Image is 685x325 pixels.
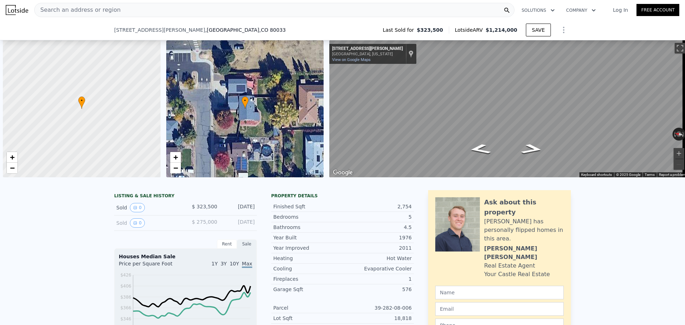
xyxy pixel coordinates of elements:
div: Houses Median Sale [119,253,252,260]
span: $323,500 [417,26,443,34]
div: Property details [271,193,414,199]
div: LISTING & SALE HISTORY [114,193,257,200]
div: [PERSON_NAME] [PERSON_NAME] [484,244,564,261]
div: Rent [217,239,237,249]
a: Open this area in Google Maps (opens a new window) [331,168,355,177]
span: + [173,153,178,162]
div: Garage Sqft [273,286,342,293]
button: Zoom out [674,159,684,170]
path: Go Northwest, W 33rd Ave [460,141,500,157]
div: 39-282-08-006 [342,304,412,311]
img: Google [331,168,355,177]
div: Fireplaces [273,275,342,283]
button: Rotate counterclockwise [673,128,676,141]
div: • [242,96,249,109]
div: Hot Water [342,255,412,262]
a: Zoom in [170,152,181,163]
span: • [242,97,249,104]
a: Zoom out [7,163,17,173]
span: $ 323,500 [192,204,217,209]
span: Last Sold for [383,26,417,34]
span: 1Y [212,261,218,266]
div: 576 [342,286,412,293]
button: View historical data [130,218,145,228]
span: 3Y [220,261,227,266]
input: Email [435,302,564,316]
input: Name [435,286,564,299]
a: Zoom in [7,152,17,163]
button: Company [560,4,602,17]
div: Sold [116,218,180,228]
div: [STREET_ADDRESS][PERSON_NAME] [332,46,403,52]
span: $ 275,000 [192,219,217,225]
div: Finished Sqft [273,203,342,210]
div: Bathrooms [273,224,342,231]
span: − [173,163,178,172]
img: Lotside [6,5,28,15]
div: Real Estate Agent [484,261,535,270]
div: 18,818 [342,315,412,322]
div: Parcel [273,304,342,311]
button: Keyboard shortcuts [581,172,612,177]
div: Sold [116,203,180,212]
button: Zoom in [674,148,684,159]
span: + [10,153,15,162]
button: Show Options [557,23,571,37]
span: − [10,163,15,172]
button: SAVE [526,24,551,36]
div: 1976 [342,234,412,241]
div: Cooling [273,265,342,272]
tspan: $366 [120,305,131,310]
div: 5 [342,213,412,220]
div: Lot Sqft [273,315,342,322]
tspan: $386 [120,295,131,300]
div: 4.5 [342,224,412,231]
span: Search an address or region [35,6,121,14]
span: Max [242,261,252,268]
div: Your Castle Real Estate [484,270,550,279]
div: Bedrooms [273,213,342,220]
a: Zoom out [170,163,181,173]
tspan: $426 [120,273,131,278]
a: Free Account [636,4,679,16]
a: Terms (opens in new tab) [645,173,655,177]
div: Price per Square Foot [119,260,186,271]
div: [DATE] [223,203,255,212]
div: Evaporative Cooler [342,265,412,272]
div: [DATE] [223,218,255,228]
div: [PERSON_NAME] has personally flipped homes in this area. [484,217,564,243]
span: [STREET_ADDRESS][PERSON_NAME] [114,26,205,34]
div: Ask about this property [484,197,564,217]
div: 2,754 [342,203,412,210]
span: , CO 80033 [259,27,286,33]
a: Show location on map [409,50,413,58]
span: © 2025 Google [616,173,640,177]
div: Year Improved [273,244,342,252]
div: 1 [342,275,412,283]
a: View on Google Maps [332,57,371,62]
div: Year Built [273,234,342,241]
button: Solutions [516,4,560,17]
span: , [GEOGRAPHIC_DATA] [205,26,286,34]
div: [GEOGRAPHIC_DATA], [US_STATE] [332,52,403,56]
span: Lotside ARV [455,26,486,34]
span: • [78,97,85,104]
a: Log In [604,6,636,14]
button: View historical data [130,203,145,212]
div: Sale [237,239,257,249]
span: 10Y [230,261,239,266]
tspan: $346 [120,316,131,321]
div: • [78,96,85,109]
path: Go South, Pierson St [512,141,553,157]
div: Heating [273,255,342,262]
span: $1,214,000 [486,27,517,33]
div: 2011 [342,244,412,252]
tspan: $406 [120,284,131,289]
